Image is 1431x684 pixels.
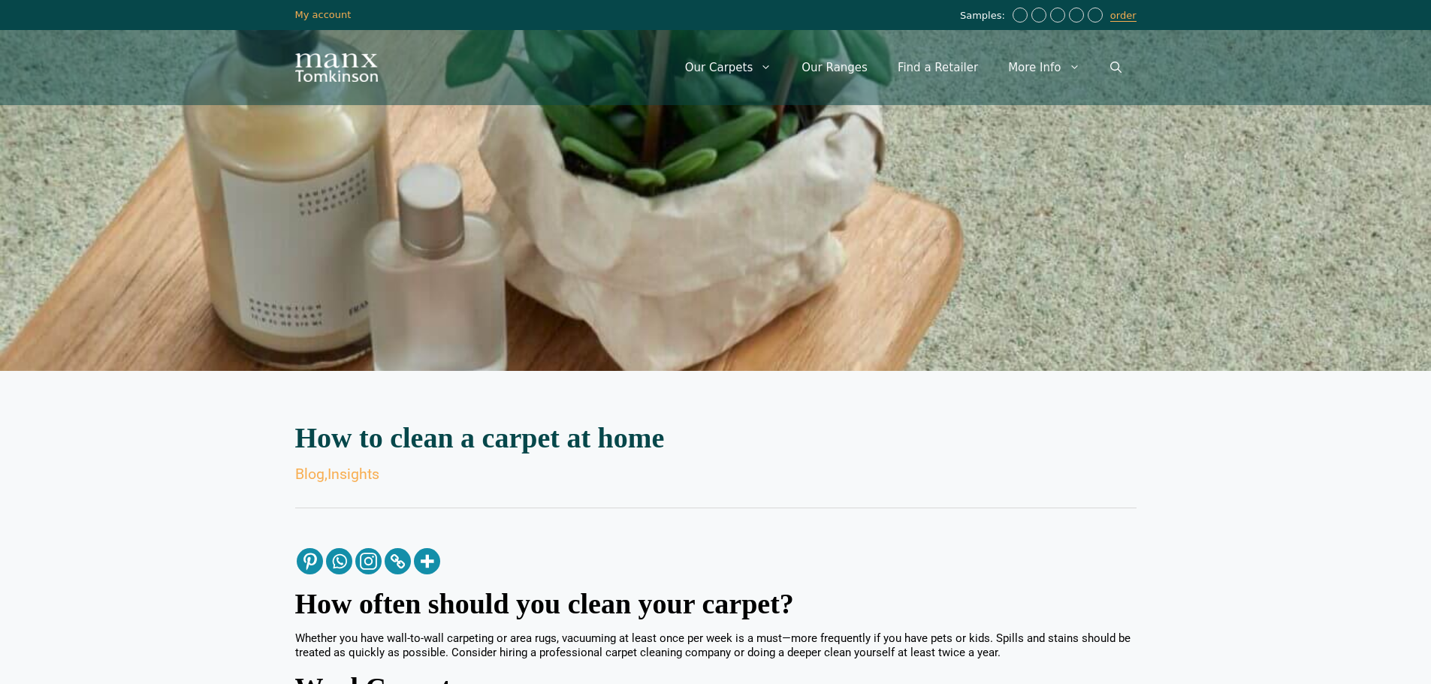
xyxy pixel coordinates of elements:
[295,588,794,619] strong: How often should you clean your carpet?
[960,10,1009,23] span: Samples:
[355,548,382,574] a: Instagram
[295,467,1137,482] div: ,
[1095,45,1137,90] a: Open Search Bar
[295,9,352,20] a: My account
[414,548,440,574] a: More
[786,45,883,90] a: Our Ranges
[295,53,378,82] img: Manx Tomkinson
[883,45,993,90] a: Find a Retailer
[670,45,1137,90] nav: Primary
[295,466,325,483] a: Blog
[326,548,352,574] a: Whatsapp
[295,631,1137,661] p: Whether you have wall-to-wall carpeting or area rugs, vacuuming at least once per week is a must—...
[297,548,323,574] a: Pinterest
[670,45,787,90] a: Our Carpets
[385,548,411,574] a: Copy Link
[295,423,1137,452] h2: How to clean a carpet at home
[328,466,379,483] a: Insights
[1110,10,1137,22] a: order
[993,45,1094,90] a: More Info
